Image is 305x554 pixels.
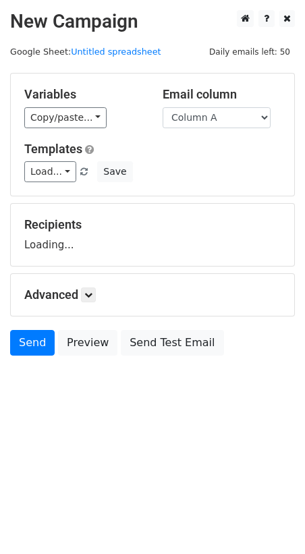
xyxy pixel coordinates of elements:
[97,161,132,182] button: Save
[24,142,82,156] a: Templates
[204,47,295,57] a: Daily emails left: 50
[163,87,281,102] h5: Email column
[24,161,76,182] a: Load...
[24,217,281,252] div: Loading...
[58,330,117,356] a: Preview
[10,10,295,33] h2: New Campaign
[24,107,107,128] a: Copy/paste...
[121,330,223,356] a: Send Test Email
[10,47,161,57] small: Google Sheet:
[204,45,295,59] span: Daily emails left: 50
[10,330,55,356] a: Send
[24,217,281,232] h5: Recipients
[24,87,142,102] h5: Variables
[71,47,161,57] a: Untitled spreadsheet
[24,287,281,302] h5: Advanced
